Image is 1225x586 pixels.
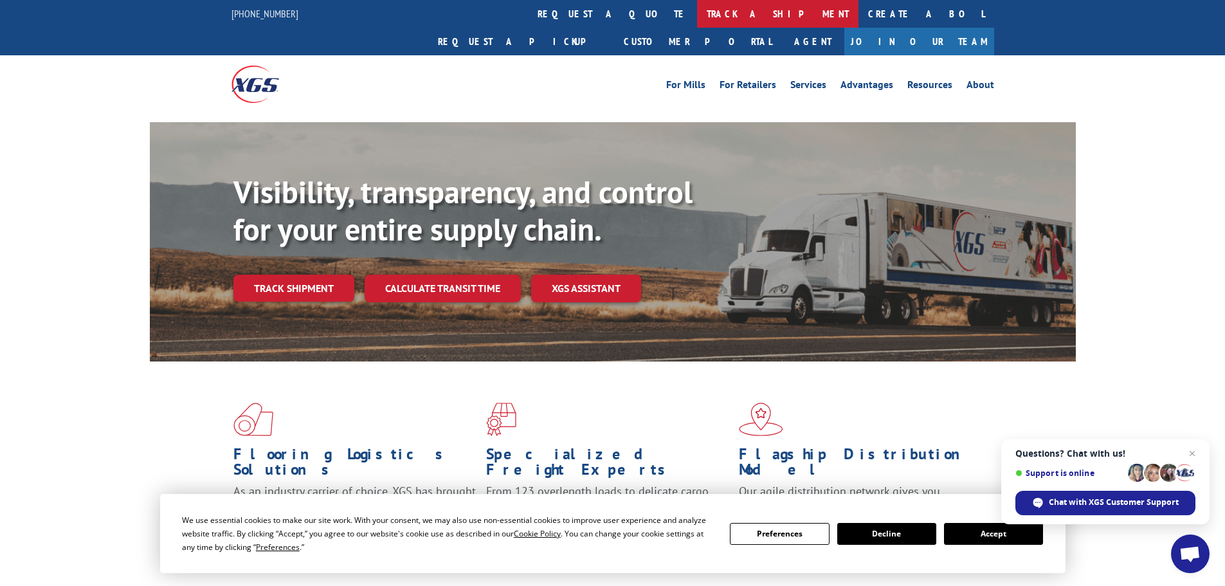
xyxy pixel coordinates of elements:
span: Preferences [256,542,300,553]
a: Resources [907,80,952,94]
a: Advantages [840,80,893,94]
span: Support is online [1015,468,1123,478]
div: Cookie Consent Prompt [160,494,1066,573]
a: Agent [781,28,844,55]
b: Visibility, transparency, and control for your entire supply chain. [233,172,693,249]
p: From 123 overlength loads to delicate cargo, our experienced staff knows the best way to move you... [486,484,729,541]
a: Customer Portal [614,28,781,55]
a: Calculate transit time [365,275,521,302]
a: Track shipment [233,275,354,302]
a: XGS ASSISTANT [531,275,641,302]
a: [PHONE_NUMBER] [231,7,298,20]
h1: Specialized Freight Experts [486,446,729,484]
h1: Flagship Distribution Model [739,446,982,484]
span: Chat with XGS Customer Support [1049,497,1179,508]
span: As an industry carrier of choice, XGS has brought innovation and dedication to flooring logistics... [233,484,476,529]
img: xgs-icon-flagship-distribution-model-red [739,403,783,436]
button: Decline [837,523,936,545]
a: About [966,80,994,94]
span: Chat with XGS Customer Support [1015,491,1195,515]
a: Join Our Team [844,28,994,55]
a: For Mills [666,80,705,94]
h1: Flooring Logistics Solutions [233,446,476,484]
a: Services [790,80,826,94]
span: Questions? Chat with us! [1015,448,1195,459]
span: Cookie Policy [514,528,561,539]
img: xgs-icon-total-supply-chain-intelligence-red [233,403,273,436]
div: We use essential cookies to make our site work. With your consent, we may also use non-essential ... [182,513,714,554]
button: Accept [944,523,1043,545]
a: For Retailers [720,80,776,94]
button: Preferences [730,523,829,545]
span: Our agile distribution network gives you nationwide inventory management on demand. [739,484,975,514]
a: Open chat [1171,535,1210,573]
img: xgs-icon-focused-on-flooring-red [486,403,516,436]
a: Request a pickup [428,28,614,55]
